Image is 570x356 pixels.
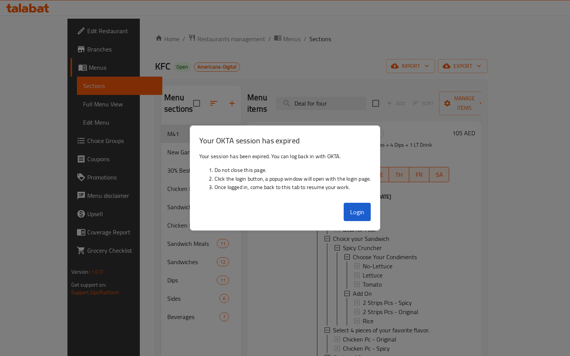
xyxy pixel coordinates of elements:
[344,203,371,221] button: Login
[199,135,371,146] h3: Your OKTA session has expired
[215,166,371,174] li: Do not close this page.
[190,149,380,200] div: Your session has been expired. You can log back in with OKTA.
[215,183,371,191] li: Once logged in, come back to this tab to resume your work.
[215,175,371,183] li: Click the login button, a popup window will open with the login page.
